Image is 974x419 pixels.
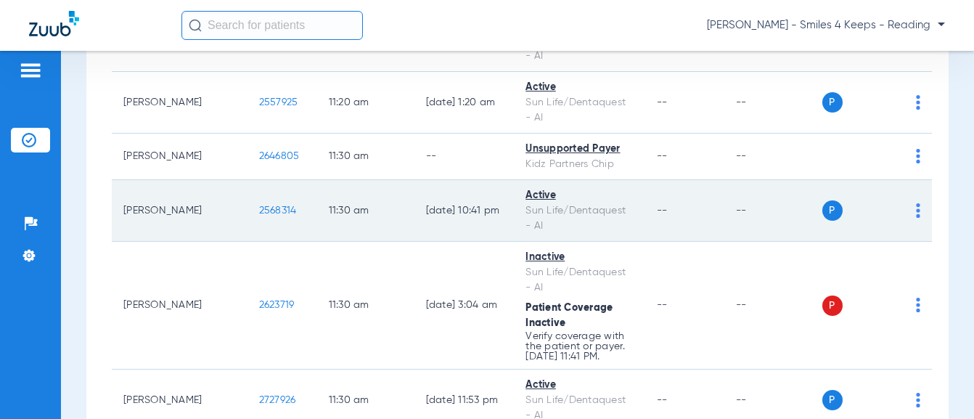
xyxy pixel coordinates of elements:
[29,11,79,36] img: Zuub Logo
[525,95,634,126] div: Sun Life/Dentaquest - AI
[112,72,247,134] td: [PERSON_NAME]
[916,95,920,110] img: group-dot-blue.svg
[525,250,634,265] div: Inactive
[724,72,822,134] td: --
[112,180,247,242] td: [PERSON_NAME]
[317,134,414,180] td: 11:30 AM
[525,157,634,172] div: Kidz Partners Chip
[724,134,822,180] td: --
[525,80,634,95] div: Active
[724,180,822,242] td: --
[525,303,613,328] span: Patient Coverage Inactive
[414,134,515,180] td: --
[657,151,668,161] span: --
[525,331,634,362] p: Verify coverage with the patient or payer. [DATE] 11:41 PM.
[525,203,634,234] div: Sun Life/Dentaquest - AI
[414,242,515,370] td: [DATE] 3:04 AM
[822,200,843,221] span: P
[259,97,298,107] span: 2557925
[901,349,974,419] iframe: Chat Widget
[259,395,296,405] span: 2727926
[525,142,634,157] div: Unsupported Payer
[414,72,515,134] td: [DATE] 1:20 AM
[822,390,843,410] span: P
[19,62,42,79] img: hamburger-icon
[259,206,297,216] span: 2568314
[181,11,363,40] input: Search for patients
[707,18,945,33] span: [PERSON_NAME] - Smiles 4 Keeps - Reading
[317,180,414,242] td: 11:30 AM
[317,242,414,370] td: 11:30 AM
[317,72,414,134] td: 11:20 AM
[822,92,843,113] span: P
[112,242,247,370] td: [PERSON_NAME]
[259,300,295,310] span: 2623719
[657,300,668,310] span: --
[657,395,668,405] span: --
[189,19,202,32] img: Search Icon
[525,188,634,203] div: Active
[822,296,843,316] span: P
[724,242,822,370] td: --
[916,149,920,163] img: group-dot-blue.svg
[916,298,920,312] img: group-dot-blue.svg
[112,134,247,180] td: [PERSON_NAME]
[414,180,515,242] td: [DATE] 10:41 PM
[657,97,668,107] span: --
[916,203,920,218] img: group-dot-blue.svg
[525,265,634,296] div: Sun Life/Dentaquest - AI
[525,378,634,393] div: Active
[657,206,668,216] span: --
[259,151,300,161] span: 2646805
